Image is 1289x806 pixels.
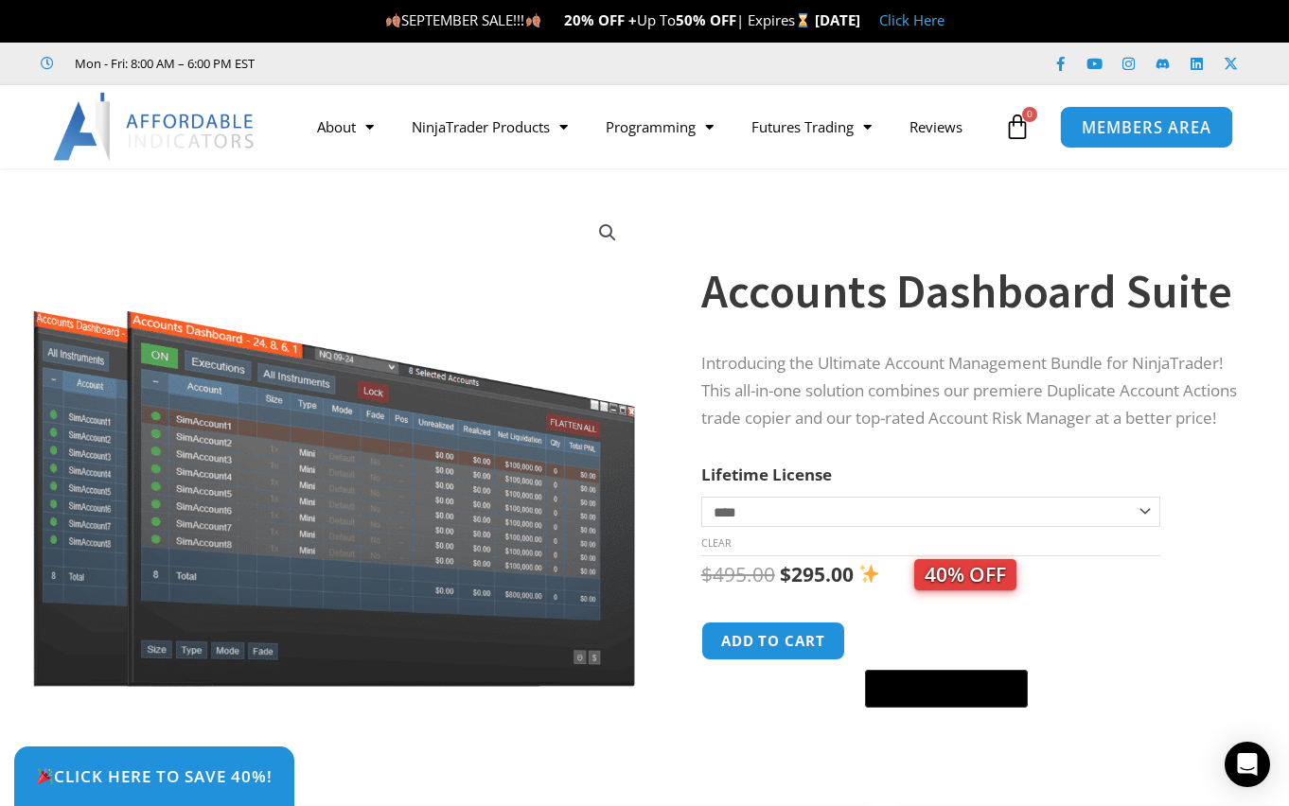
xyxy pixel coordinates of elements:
a: MEMBERS AREA [1059,105,1232,148]
p: Introducing the Ultimate Account Management Bundle for NinjaTrader! This all-in-one solution comb... [701,350,1242,432]
iframe: Secure express checkout frame [861,619,1032,664]
img: 🎉 [37,768,53,784]
span: SEPTEMBER SALE!!! Up To | Expires [385,10,814,29]
button: Buy with GPay [865,670,1028,708]
span: $ [780,561,791,587]
strong: 50% OFF [676,10,736,29]
a: Reviews [891,105,981,149]
button: Add to cart [701,622,845,660]
span: Click Here to save 40%! [36,768,273,784]
a: About [298,105,393,149]
span: MEMBERS AREA [1081,119,1210,135]
img: LogoAI | Affordable Indicators – NinjaTrader [53,93,256,161]
bdi: 295.00 [780,561,854,587]
span: $ [701,561,713,587]
a: Clear options [701,536,731,550]
bdi: 495.00 [701,561,775,587]
a: 🎉Click Here to save 40%! [14,746,294,806]
img: 🍂 [526,13,540,27]
a: Click Here [879,10,945,29]
a: 0 [976,99,1059,154]
span: 40% OFF [914,559,1016,590]
h1: Accounts Dashboard Suite [701,258,1242,324]
span: Mon - Fri: 8:00 AM – 6:00 PM EST [70,52,255,75]
iframe: Customer reviews powered by Trustpilot [281,54,565,73]
a: View full-screen image gallery [591,216,625,250]
a: Futures Trading [733,105,891,149]
span: 0 [1022,107,1037,122]
strong: 20% OFF + [564,10,637,29]
img: 🍂 [386,13,400,27]
label: Lifetime License [701,464,832,485]
a: Programming [587,105,733,149]
img: ✨ [859,564,879,584]
a: NinjaTrader Products [393,105,587,149]
strong: [DATE] [815,10,860,29]
iframe: PayPal Message 1 [701,719,1242,736]
div: Open Intercom Messenger [1225,742,1270,787]
nav: Menu [298,105,999,149]
img: ⌛ [796,13,810,27]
